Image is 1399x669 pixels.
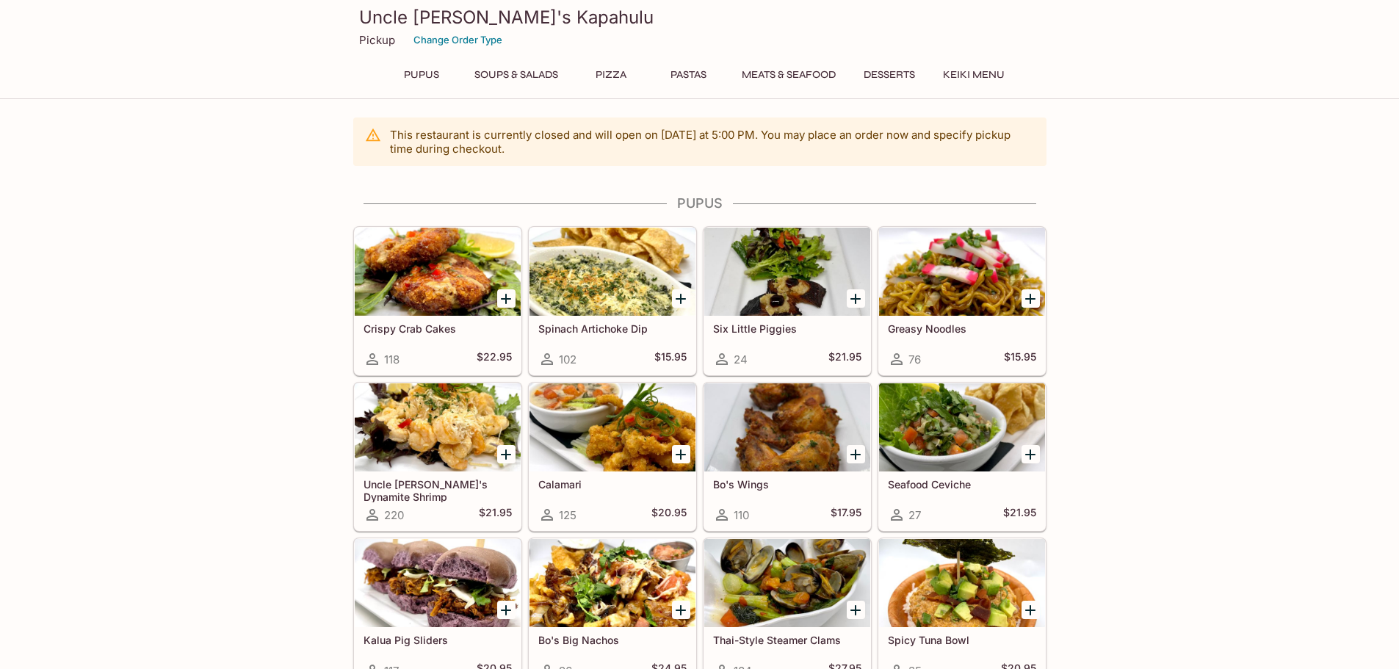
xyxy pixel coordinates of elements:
h5: $21.95 [479,506,512,524]
h5: Thai-Style Steamer Clams [713,634,861,646]
div: Seafood Ceviche [879,383,1045,471]
a: Seafood Ceviche27$21.95 [878,383,1046,531]
h5: Crispy Crab Cakes [364,322,512,335]
span: 102 [559,352,576,366]
button: Add Crispy Crab Cakes [497,289,516,308]
div: Spinach Artichoke Dip [529,228,695,316]
h5: Seafood Ceviche [888,478,1036,491]
h5: $17.95 [831,506,861,524]
button: Add Calamari [672,445,690,463]
h5: Calamari [538,478,687,491]
span: 27 [908,508,921,522]
button: Add Six Little Piggies [847,289,865,308]
a: Greasy Noodles76$15.95 [878,227,1046,375]
div: Kalua Pig Sliders [355,539,521,627]
span: 110 [734,508,749,522]
button: Soups & Salads [466,65,566,85]
button: Add Spicy Tuna Bowl [1022,601,1040,619]
button: Add Kalua Pig Sliders [497,601,516,619]
h5: Greasy Noodles [888,322,1036,335]
button: Add Uncle Bo's Dynamite Shrimp [497,445,516,463]
h5: Kalua Pig Sliders [364,634,512,646]
button: Meats & Seafood [734,65,844,85]
a: Crispy Crab Cakes118$22.95 [354,227,521,375]
h5: $21.95 [1003,506,1036,524]
h5: $22.95 [477,350,512,368]
a: Calamari125$20.95 [529,383,696,531]
h5: Spinach Artichoke Dip [538,322,687,335]
button: Add Greasy Noodles [1022,289,1040,308]
span: 24 [734,352,748,366]
p: This restaurant is currently closed and will open on [DATE] at 5:00 PM . You may place an order n... [390,128,1035,156]
span: 76 [908,352,921,366]
button: Pizza [578,65,644,85]
p: Pickup [359,33,395,47]
div: Spicy Tuna Bowl [879,539,1045,627]
h5: Bo's Wings [713,478,861,491]
div: Bo's Big Nachos [529,539,695,627]
h5: $21.95 [828,350,861,368]
div: Uncle Bo's Dynamite Shrimp [355,383,521,471]
button: Keiki Menu [935,65,1013,85]
button: Add Seafood Ceviche [1022,445,1040,463]
div: Greasy Noodles [879,228,1045,316]
h5: Six Little Piggies [713,322,861,335]
a: Six Little Piggies24$21.95 [704,227,871,375]
h5: Bo's Big Nachos [538,634,687,646]
div: Bo's Wings [704,383,870,471]
button: Pupus [388,65,455,85]
h5: Uncle [PERSON_NAME]'s Dynamite Shrimp [364,478,512,502]
div: Calamari [529,383,695,471]
button: Change Order Type [407,29,509,51]
span: 125 [559,508,576,522]
button: Desserts [856,65,923,85]
button: Add Bo's Wings [847,445,865,463]
h5: $15.95 [654,350,687,368]
span: 220 [384,508,404,522]
h5: $20.95 [651,506,687,524]
h5: Spicy Tuna Bowl [888,634,1036,646]
button: Add Bo's Big Nachos [672,601,690,619]
div: Thai-Style Steamer Clams [704,539,870,627]
h5: $15.95 [1004,350,1036,368]
h4: Pupus [353,195,1046,211]
div: Crispy Crab Cakes [355,228,521,316]
button: Pastas [656,65,722,85]
h3: Uncle [PERSON_NAME]'s Kapahulu [359,6,1041,29]
a: Bo's Wings110$17.95 [704,383,871,531]
span: 118 [384,352,400,366]
button: Add Spinach Artichoke Dip [672,289,690,308]
div: Six Little Piggies [704,228,870,316]
a: Uncle [PERSON_NAME]'s Dynamite Shrimp220$21.95 [354,383,521,531]
button: Add Thai-Style Steamer Clams [847,601,865,619]
a: Spinach Artichoke Dip102$15.95 [529,227,696,375]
